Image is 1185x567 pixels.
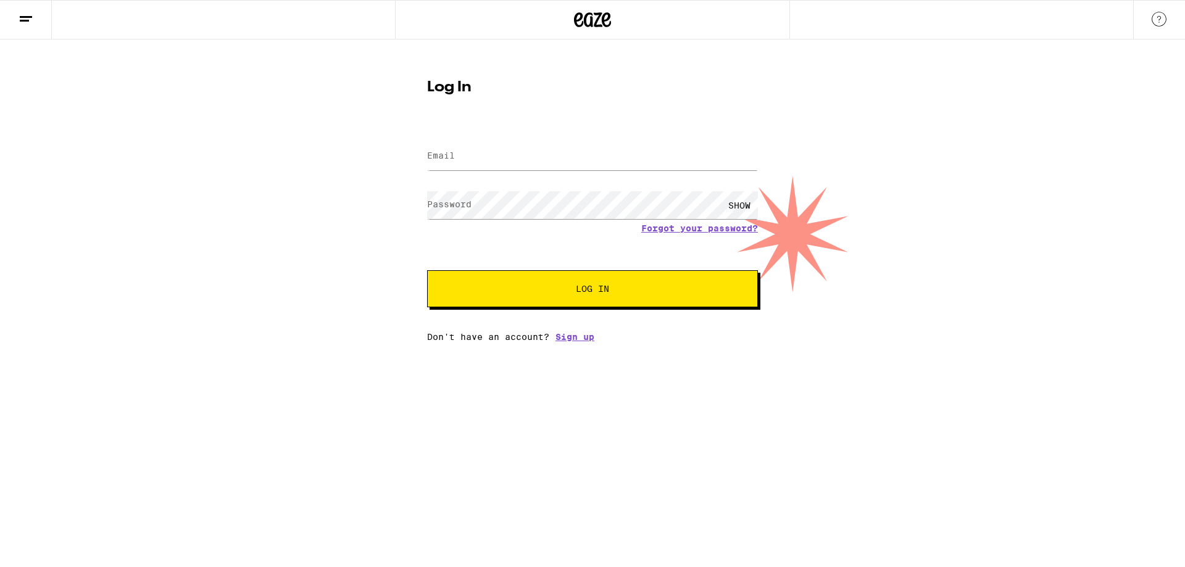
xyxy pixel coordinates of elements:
[576,284,609,293] span: Log In
[555,332,594,342] a: Sign up
[721,191,758,219] div: SHOW
[427,270,758,307] button: Log In
[427,151,455,160] label: Email
[427,80,758,95] h1: Log In
[427,143,758,170] input: Email
[427,199,472,209] label: Password
[427,332,758,342] div: Don't have an account?
[641,223,758,233] a: Forgot your password?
